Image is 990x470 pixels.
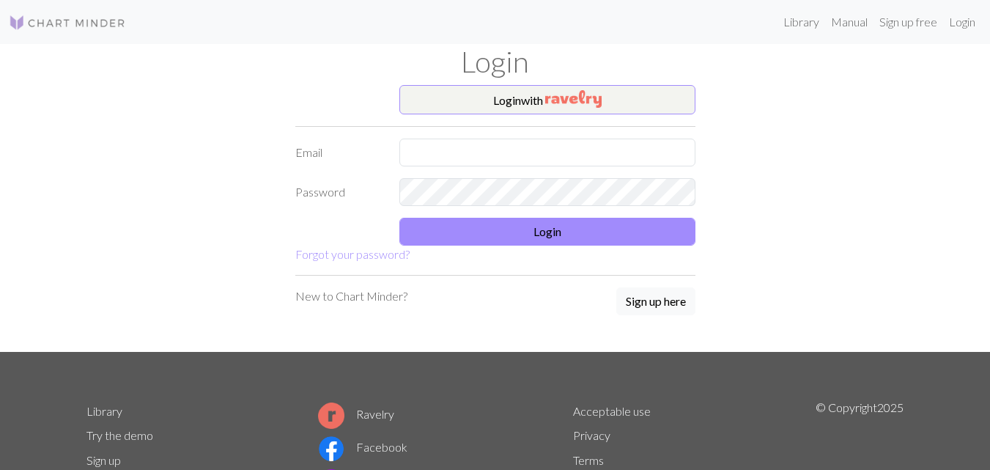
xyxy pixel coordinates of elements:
button: Loginwith [399,85,695,114]
img: Logo [9,14,126,32]
a: Privacy [573,428,610,442]
a: Sign up free [873,7,943,37]
button: Login [399,218,695,246]
a: Ravelry [318,407,394,421]
a: Library [86,404,122,418]
label: Email [287,139,391,166]
button: Sign up here [616,287,695,315]
a: Library [777,7,825,37]
a: Sign up here [616,287,695,317]
a: Manual [825,7,873,37]
a: Try the demo [86,428,153,442]
p: New to Chart Minder? [295,287,407,305]
a: Sign up [86,453,121,467]
label: Password [287,178,391,206]
img: Ravelry logo [318,403,344,429]
a: Acceptable use [573,404,651,418]
a: Forgot your password? [295,247,410,261]
a: Login [943,7,981,37]
a: Facebook [318,440,407,454]
a: Terms [573,453,604,467]
img: Facebook logo [318,436,344,462]
h1: Login [78,44,913,79]
img: Ravelry [545,90,602,108]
